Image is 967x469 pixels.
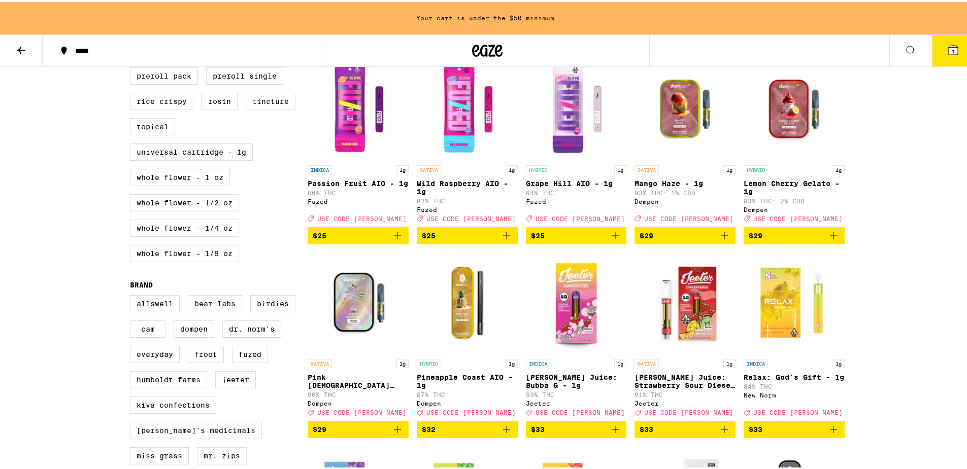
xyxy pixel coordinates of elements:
[130,318,165,336] label: CAM
[206,65,283,83] label: Preroll Single
[417,398,518,405] div: Dompen
[723,357,736,366] p: 1g
[526,419,627,436] button: Add to bag
[417,204,518,211] div: Fuzed
[130,192,239,209] label: Whole Flower - 1/2 oz
[635,398,736,405] div: Jeeter
[644,213,733,220] span: USE CODE [PERSON_NAME]
[526,398,627,405] div: Jeeter
[526,389,627,396] p: 93% THC
[417,163,441,172] p: SATIVA
[174,318,214,336] label: Dompen
[130,293,180,310] label: Allswell
[635,188,736,194] p: 83% THC: 1% CBD
[744,250,845,419] a: Open page for Relax: God's Gift - 1g from New Norm
[308,57,409,158] img: Fuzed - Passion Fruit AIO - 1g
[250,293,295,310] label: Birdies
[635,250,736,352] img: Jeeter - Jeeter Juice: Strawberry Sour Diesel - 1g
[308,398,409,405] div: Dompen
[744,419,845,436] button: Add to bag
[536,407,625,414] span: USE CODE [PERSON_NAME]
[130,167,230,184] label: Whole Flower - 1 oz
[417,357,441,366] p: HYBRID
[506,357,518,366] p: 1g
[526,177,627,186] p: Grape Hill AIO - 1g
[635,419,736,436] button: Add to bag
[130,243,239,260] label: Whole Flower - 1/8 oz
[531,423,545,431] span: $33
[202,91,238,108] label: Rosin
[635,357,659,366] p: SATIVA
[635,196,736,203] div: Dompen
[753,213,843,220] span: USE CODE [PERSON_NAME]
[526,371,627,387] p: [PERSON_NAME] Juice: Bubba G - 1g
[308,196,409,203] div: Fuzed
[417,371,518,387] p: Pineapple Coast AIO - 1g
[130,394,216,412] label: Kiva Confections
[130,445,189,462] label: Miss Grass
[744,390,845,396] div: New Norm
[130,344,180,361] label: Everyday
[635,250,736,419] a: Open page for Jeeter Juice: Strawberry Sour Diesel - 1g from Jeeter
[417,250,518,419] a: Open page for Pineapple Coast AIO - 1g from Dompen
[635,57,736,158] img: Dompen - Mango Haze - 1g
[308,250,409,419] a: Open page for Pink Jesus Live Resin Liquid Diamonds - 1g from Dompen
[744,204,845,211] div: Dompen
[417,196,518,202] p: 82% THC
[130,141,253,159] label: Universal Cartridge - 1g
[426,213,516,220] span: USE CODE [PERSON_NAME]
[614,163,626,172] p: 1g
[526,57,627,225] a: Open page for Grape Hill AIO - 1g from Fuzed
[6,7,73,15] span: Hi. Need any help?
[952,46,955,52] span: 1
[246,91,295,108] label: Tincture
[426,407,516,414] span: USE CODE [PERSON_NAME]
[417,177,518,194] p: Wild Raspberry AIO - 1g
[232,344,268,361] label: Fuzed
[417,250,518,352] img: Dompen - Pineapple Coast AIO - 1g
[744,357,768,366] p: INDICA
[308,371,409,387] p: Pink [DEMOGRAPHIC_DATA] Live Resin Liquid Diamonds - 1g
[744,250,845,352] img: New Norm - Relax: God's Gift - 1g
[422,423,436,431] span: $32
[215,369,256,386] label: Jeeter
[197,445,247,462] label: Mr. Zips
[744,371,845,379] p: Relax: God's Gift - 1g
[313,423,326,431] span: $29
[744,177,845,194] p: Lemon Cherry Gelato - 1g
[308,357,332,366] p: SATIVA
[644,407,733,414] span: USE CODE [PERSON_NAME]
[744,225,845,242] button: Add to bag
[130,420,262,437] label: [PERSON_NAME]'s Medicinals
[313,230,326,238] span: $25
[308,177,409,186] p: Passion Fruit AIO - 1g
[130,369,207,386] label: Humboldt Farms
[640,423,653,431] span: $33
[526,225,627,242] button: Add to bag
[635,57,736,225] a: Open page for Mango Haze - 1g from Dompen
[635,163,659,172] p: SATIVA
[531,230,545,238] span: $25
[396,357,409,366] p: 1g
[222,318,281,336] label: Dr. Norm's
[640,230,653,238] span: $29
[308,188,409,194] p: 86% THC
[832,163,845,172] p: 1g
[308,225,409,242] button: Add to bag
[130,116,175,133] label: Topical
[744,163,768,172] p: HYBRID
[744,57,845,225] a: Open page for Lemon Cherry Gelato - 1g from Dompen
[396,163,409,172] p: 1g
[188,293,242,310] label: Bear Labs
[723,163,736,172] p: 1g
[308,163,332,172] p: INDICA
[536,213,625,220] span: USE CODE [PERSON_NAME]
[308,419,409,436] button: Add to bag
[506,163,518,172] p: 1g
[744,381,845,388] p: 84% THC
[635,177,736,186] p: Mango Haze - 1g
[832,357,845,366] p: 1g
[130,65,198,83] label: Preroll Pack
[317,407,407,414] span: USE CODE [PERSON_NAME]
[417,57,518,158] img: Fuzed - Wild Raspberry AIO - 1g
